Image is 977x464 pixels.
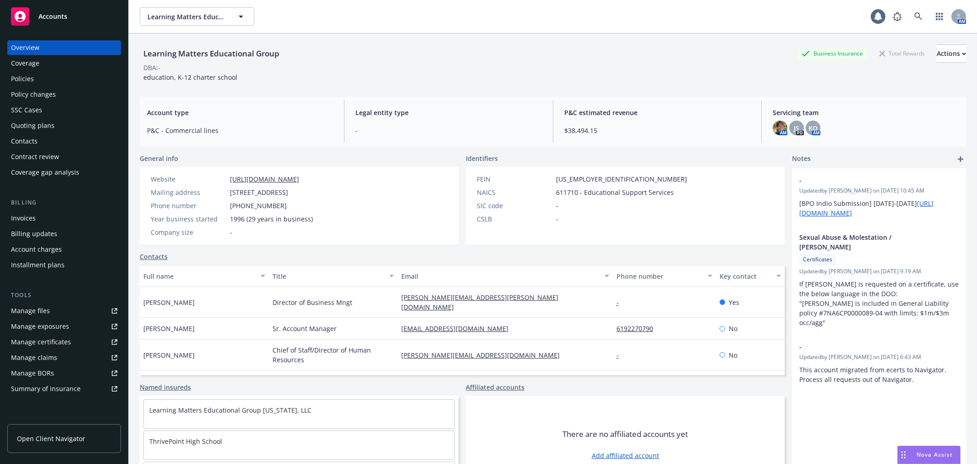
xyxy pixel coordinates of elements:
[930,7,949,26] a: Switch app
[273,345,394,365] span: Chief of Staff/Director of Human Resources
[556,174,687,184] span: [US_EMPLOYER_IDENTIFICATION_NUMBER]
[17,434,85,443] span: Open Client Navigator
[355,108,541,117] span: Legal entity type
[140,7,254,26] button: Learning Matters Educational Group
[556,188,674,197] span: 611710 - Educational Support Services
[269,265,398,287] button: Title
[799,342,935,352] span: -
[897,446,961,464] button: Nova Assist
[7,304,121,318] a: Manage files
[7,258,121,272] a: Installment plans
[7,87,121,102] a: Policy changes
[11,87,56,102] div: Policy changes
[7,40,121,55] a: Overview
[7,414,121,424] div: Analytics hub
[7,350,121,365] a: Manage claims
[564,108,750,117] span: P&C estimated revenue
[143,73,237,82] span: education, K-12 charter school
[792,335,966,392] div: -Updatedby [PERSON_NAME] on [DATE] 6:43 AMThis account migrated from ecerts to Navigator. Process...
[140,252,168,261] a: Contacts
[799,365,948,384] span: This account migrated from ecerts to Navigator. Process all requests out of Navigator.
[147,126,333,135] span: P&C - Commercial lines
[140,154,178,163] span: General info
[729,324,737,333] span: No
[11,226,57,241] div: Billing updates
[7,56,121,71] a: Coverage
[729,350,737,360] span: No
[477,201,552,210] div: SIC code
[401,324,516,333] a: [EMAIL_ADDRESS][DOMAIN_NAME]
[617,351,626,359] a: -
[11,103,42,117] div: SSC Cases
[617,271,702,281] div: Phone number
[11,211,36,226] div: Invoices
[140,265,269,287] button: Full name
[792,168,966,225] div: -Updatedby [PERSON_NAME] on [DATE] 10:45 AM[BPO Indio Submission] [DATE]-[DATE][URL][DOMAIN_NAME]
[147,12,227,22] span: Learning Matters Educational Group
[11,165,79,180] div: Coverage gap analysis
[11,304,50,318] div: Manage files
[140,382,191,392] a: Named insureds
[466,382,524,392] a: Affiliated accounts
[799,267,959,276] span: Updated by [PERSON_NAME] on [DATE] 9:19 AM
[729,298,739,307] span: Yes
[792,154,811,165] span: Notes
[799,279,959,327] p: If [PERSON_NAME] is requested on a certificate, use the below language in the DOO: "[PERSON_NAME]...
[230,227,232,237] span: -
[7,319,121,334] a: Manage exposures
[799,187,959,195] span: Updated by [PERSON_NAME] on [DATE] 10:45 AM
[617,298,626,307] a: -
[477,174,552,184] div: FEIN
[147,108,333,117] span: Account type
[613,265,716,287] button: Phone number
[7,4,121,29] a: Accounts
[151,214,226,224] div: Year business started
[7,211,121,226] a: Invoices
[792,225,966,335] div: Sexual Abuse & Molestation / [PERSON_NAME]CertificatesUpdatedby [PERSON_NAME] on [DATE] 9:19 AMIf...
[11,335,71,349] div: Manage certificates
[143,324,195,333] span: [PERSON_NAME]
[562,429,688,440] span: There are no affiliated accounts yet
[466,154,498,163] span: Identifiers
[11,72,34,86] div: Policies
[11,319,69,334] div: Manage exposures
[803,255,832,264] span: Certificates
[955,154,966,165] a: add
[140,48,283,60] div: Learning Matters Educational Group
[355,126,541,135] span: -
[556,214,558,224] span: -
[273,298,352,307] span: Director of Business Mngt
[11,242,62,257] div: Account charges
[149,406,311,414] a: Learning Matters Educational Group [US_STATE], LLC
[143,63,160,72] div: DBA: -
[7,226,121,241] a: Billing updates
[230,188,288,197] span: [STREET_ADDRESS]
[151,227,226,237] div: Company size
[477,214,552,224] div: CSLB
[7,165,121,180] a: Coverage gap analysis
[716,265,785,287] button: Key contact
[797,48,868,59] div: Business Insurance
[11,350,57,365] div: Manage claims
[794,123,799,133] span: JS
[799,232,935,252] span: Sexual Abuse & Molestation / [PERSON_NAME]
[7,103,121,117] a: SSC Cases
[720,271,771,281] div: Key contact
[799,353,959,361] span: Updated by [PERSON_NAME] on [DATE] 6:43 AM
[917,451,953,458] span: Nova Assist
[7,291,121,300] div: Tools
[937,44,966,63] button: Actions
[875,48,929,59] div: Total Rewards
[909,7,928,26] a: Search
[401,293,558,311] a: [PERSON_NAME][EMAIL_ADDRESS][PERSON_NAME][DOMAIN_NAME]
[151,188,226,197] div: Mailing address
[230,214,313,224] span: 1996 (29 years in business)
[11,134,38,149] div: Contacts
[401,271,599,281] div: Email
[143,350,195,360] span: [PERSON_NAME]
[230,201,287,210] span: [PHONE_NUMBER]
[151,201,226,210] div: Phone number
[617,324,660,333] a: 6192270790
[7,118,121,133] a: Quoting plans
